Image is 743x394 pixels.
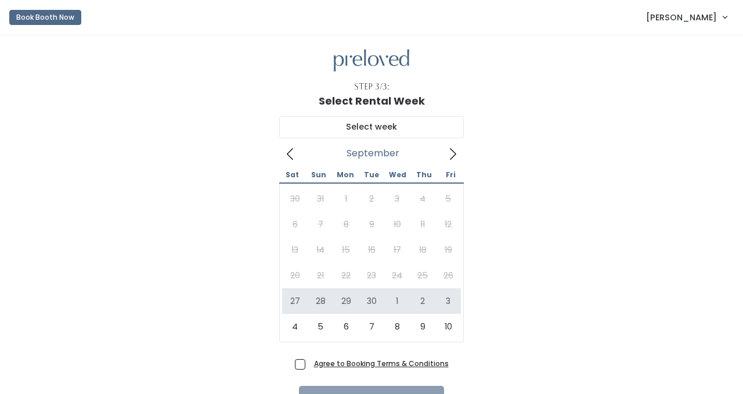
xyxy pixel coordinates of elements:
[282,288,308,314] span: September 27, 2025
[384,288,410,314] span: October 1, 2025
[411,171,437,178] span: Thu
[354,81,389,93] div: Step 3/3:
[334,49,409,72] img: preloved logo
[347,151,399,156] span: September
[410,288,435,314] span: October 2, 2025
[634,5,738,30] a: [PERSON_NAME]
[385,171,411,178] span: Wed
[9,10,81,25] button: Book Booth Now
[279,116,464,138] input: Select week
[358,171,384,178] span: Tue
[9,5,81,30] a: Book Booth Now
[308,314,333,339] span: October 5, 2025
[282,314,308,339] span: October 4, 2025
[308,288,333,314] span: September 28, 2025
[333,314,359,339] span: October 6, 2025
[279,171,305,178] span: Sat
[359,288,384,314] span: September 30, 2025
[332,171,358,178] span: Mon
[314,359,449,368] a: Agree to Booking Terms & Conditions
[435,314,461,339] span: October 10, 2025
[319,95,425,107] h1: Select Rental Week
[384,314,410,339] span: October 8, 2025
[305,171,331,178] span: Sun
[333,288,359,314] span: September 29, 2025
[410,314,435,339] span: October 9, 2025
[359,314,384,339] span: October 7, 2025
[435,288,461,314] span: October 3, 2025
[646,11,717,24] span: [PERSON_NAME]
[438,171,464,178] span: Fri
